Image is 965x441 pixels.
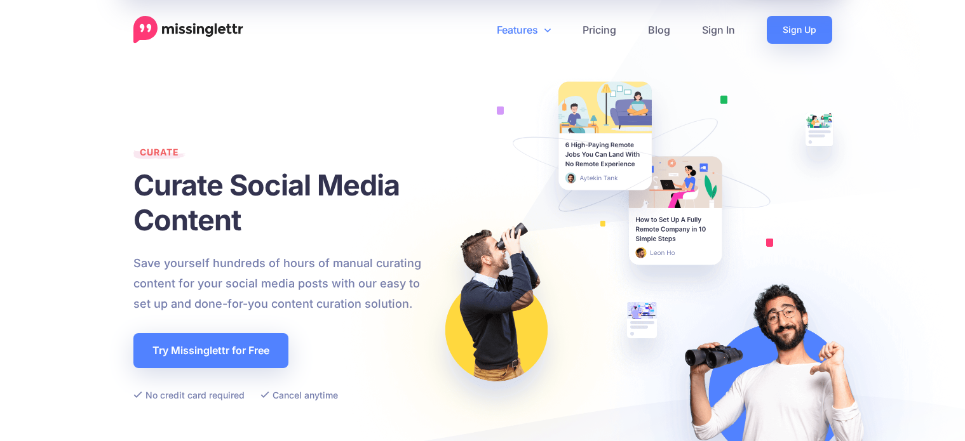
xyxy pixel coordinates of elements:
h1: Curate Social Media Content [133,168,435,237]
a: Home [133,16,243,44]
a: Blog [632,16,686,44]
a: Features [481,16,567,44]
a: Pricing [567,16,632,44]
span: Curate [133,147,186,164]
a: Sign In [686,16,751,44]
li: Cancel anytime [260,387,338,403]
a: Sign Up [767,16,832,44]
p: Save yourself hundreds of hours of manual curating content for your social media posts with our e... [133,253,435,314]
a: Try Missinglettr for Free [133,333,288,368]
li: No credit card required [133,387,245,403]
